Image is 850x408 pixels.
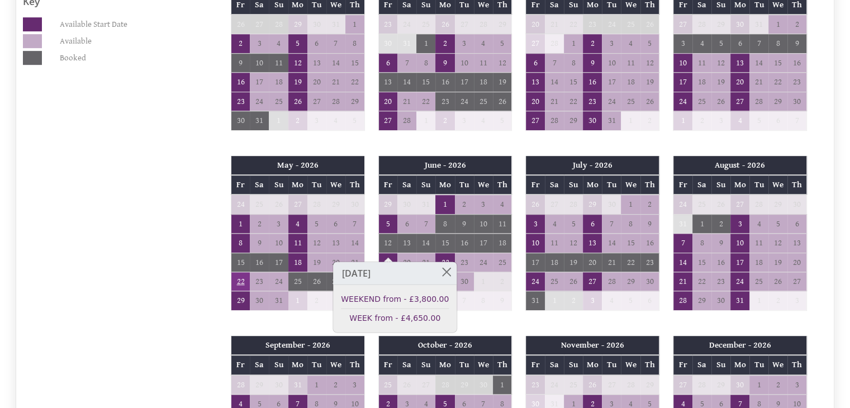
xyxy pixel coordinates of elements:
td: 12 [288,53,307,72]
td: 29 [288,15,307,34]
td: 30 [787,194,806,214]
td: 28 [474,15,493,34]
td: 5 [564,214,583,233]
td: 31 [250,111,269,130]
td: 27 [730,194,749,214]
td: 8 [768,34,787,53]
td: 14 [345,234,364,253]
td: 30 [231,111,250,130]
td: 24 [455,92,474,111]
td: 30 [378,34,397,53]
td: 6 [326,214,345,233]
td: 28 [692,15,711,34]
td: 12 [307,234,326,253]
th: Su [416,175,435,194]
td: 5 [711,34,730,53]
td: 25 [692,194,711,214]
td: 5 [493,111,512,130]
th: Fr [378,175,397,194]
td: 17 [250,73,269,92]
td: 26 [288,92,307,111]
td: 26 [640,15,659,34]
td: 4 [545,214,564,233]
td: 23 [787,73,806,92]
td: 28 [307,194,326,214]
td: 16 [435,73,454,92]
td: 15 [345,53,364,72]
th: We [326,175,345,194]
th: Mo [435,175,454,194]
td: 1 [621,111,640,130]
td: 10 [602,53,621,72]
th: June - 2026 [378,156,512,175]
th: We [768,175,787,194]
td: 2 [231,34,250,53]
td: 22 [416,92,435,111]
td: 6 [526,53,545,72]
th: Mo [583,175,602,194]
th: Fr [231,175,250,194]
td: 26 [231,15,250,34]
td: 28 [545,34,564,53]
td: 22 [564,15,583,34]
td: 25 [621,92,640,111]
td: 3 [269,214,288,233]
td: 8 [435,214,454,233]
td: 8 [345,34,364,53]
th: May - 2026 [231,156,364,175]
td: 22 [564,92,583,111]
td: 8 [621,214,640,233]
td: 18 [474,73,493,92]
td: 3 [730,214,749,233]
td: 30 [602,194,621,214]
td: 3 [711,111,730,130]
td: 8 [564,53,583,72]
td: 13 [378,73,397,92]
td: 1 [673,111,692,130]
td: 10 [269,234,288,253]
td: 22 [345,73,364,92]
td: 5 [307,214,326,233]
td: 24 [602,92,621,111]
td: 29 [564,111,583,130]
td: 21 [545,92,564,111]
td: 29 [345,92,364,111]
td: 5 [378,214,397,233]
td: 14 [749,53,768,72]
td: 2 [435,111,454,130]
th: Su [269,175,288,194]
td: 2 [250,214,269,233]
td: 14 [416,234,435,253]
td: 24 [397,15,416,34]
td: 23 [435,92,454,111]
td: 16 [583,73,602,92]
td: 10 [673,53,692,72]
td: 3 [455,34,474,53]
td: 28 [326,92,345,111]
td: 27 [526,34,545,53]
td: 6 [378,53,397,72]
th: Su [711,175,730,194]
td: 17 [602,73,621,92]
td: 9 [455,214,474,233]
td: 20 [307,73,326,92]
td: 19 [640,73,659,92]
td: 7 [397,53,416,72]
td: 27 [545,194,564,214]
td: 1 [416,34,435,53]
td: 3 [526,214,545,233]
td: 2 [288,111,307,130]
td: 18 [621,73,640,92]
td: 11 [288,234,307,253]
td: 25 [474,92,493,111]
td: 1 [435,194,454,214]
a: WEEK from - £4,650.00 [341,312,449,324]
td: 30 [730,15,749,34]
td: 11 [269,53,288,72]
td: 20 [730,73,749,92]
td: 30 [307,15,326,34]
td: 11 [692,53,711,72]
dd: Available [58,34,208,48]
td: 3 [307,111,326,130]
td: 2 [692,111,711,130]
